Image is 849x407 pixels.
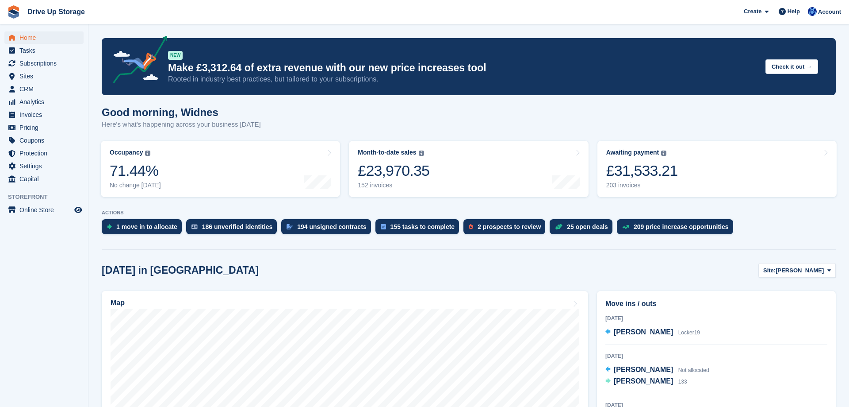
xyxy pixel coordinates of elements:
[110,149,143,156] div: Occupancy
[390,223,455,230] div: 155 tasks to complete
[19,121,73,134] span: Pricing
[776,266,824,275] span: [PERSON_NAME]
[606,162,678,180] div: £31,533.21
[19,204,73,216] span: Online Store
[605,298,827,309] h2: Move ins / outs
[19,147,73,159] span: Protection
[19,70,73,82] span: Sites
[297,223,366,230] div: 194 unsigned contracts
[605,314,827,322] div: [DATE]
[606,182,678,189] div: 203 invoices
[111,299,125,307] h2: Map
[614,377,673,385] span: [PERSON_NAME]
[349,141,588,197] a: Month-to-date sales £23,970.35 152 invoices
[4,31,84,44] a: menu
[8,193,88,202] span: Storefront
[19,160,73,172] span: Settings
[73,205,84,215] a: Preview store
[358,162,429,180] div: £23,970.35
[191,224,198,229] img: verify_identity-adf6edd0f0f0b5bbfe63781bf79b02c33cf7c696d77639b501bdc392416b5a36.svg
[4,44,84,57] a: menu
[597,141,837,197] a: Awaiting payment £31,533.21 203 invoices
[605,376,687,388] a: [PERSON_NAME] 133
[358,149,416,156] div: Month-to-date sales
[4,121,84,134] a: menu
[110,162,161,180] div: 71.44%
[19,134,73,147] span: Coupons
[102,106,261,118] h1: Good morning, Widnes
[19,57,73,70] span: Subscriptions
[375,219,464,239] a: 155 tasks to complete
[101,141,340,197] a: Occupancy 71.44% No change [DATE]
[4,147,84,159] a: menu
[419,151,424,156] img: icon-info-grey-7440780725fd019a000dd9b08b2336e03edf1995a4989e88bcd33f0948082b44.svg
[808,7,817,16] img: Widnes Team
[19,109,73,121] span: Invoices
[634,223,729,230] div: 209 price increase opportunities
[168,74,758,84] p: Rooted in industry best practices, but tailored to your subscriptions.
[550,219,617,239] a: 25 open deals
[287,224,293,229] img: contract_signature_icon-13c848040528278c33f63329250d36e43548de30e8caae1d1a13099fd9432cc5.svg
[106,36,168,86] img: price-adjustments-announcement-icon-8257ccfd72463d97f412b2fc003d46551f7dbcb40ab6d574587a9cd5c0d94...
[555,224,562,230] img: deal-1b604bf984904fb50ccaf53a9ad4b4a5d6e5aea283cecdc64d6e3604feb123c2.svg
[678,329,700,336] span: Locker19
[678,379,687,385] span: 133
[818,8,841,16] span: Account
[463,219,550,239] a: 2 prospects to review
[281,219,375,239] a: 194 unsigned contracts
[19,31,73,44] span: Home
[4,57,84,70] a: menu
[168,62,758,74] p: Make £3,312.64 of extra revenue with our new price increases tool
[763,266,776,275] span: Site:
[4,204,84,216] a: menu
[614,328,673,336] span: [PERSON_NAME]
[744,7,761,16] span: Create
[116,223,177,230] div: 1 move in to allocate
[19,96,73,108] span: Analytics
[567,223,608,230] div: 25 open deals
[4,160,84,172] a: menu
[19,83,73,95] span: CRM
[102,120,261,130] p: Here's what's happening across your business [DATE]
[4,70,84,82] a: menu
[605,352,827,360] div: [DATE]
[102,264,259,276] h2: [DATE] in [GEOGRAPHIC_DATA]
[19,173,73,185] span: Capital
[102,210,836,216] p: ACTIONS
[381,224,386,229] img: task-75834270c22a3079a89374b754ae025e5fb1db73e45f91037f5363f120a921f8.svg
[678,367,709,373] span: Not allocated
[168,51,183,60] div: NEW
[605,364,709,376] a: [PERSON_NAME] Not allocated
[358,182,429,189] div: 152 invoices
[469,224,473,229] img: prospect-51fa495bee0391a8d652442698ab0144808aea92771e9ea1ae160a38d050c398.svg
[19,44,73,57] span: Tasks
[24,4,88,19] a: Drive Up Storage
[4,173,84,185] a: menu
[107,224,112,229] img: move_ins_to_allocate_icon-fdf77a2bb77ea45bf5b3d319d69a93e2d87916cf1d5bf7949dd705db3b84f3ca.svg
[110,182,161,189] div: No change [DATE]
[605,327,700,338] a: [PERSON_NAME] Locker19
[614,366,673,373] span: [PERSON_NAME]
[765,59,818,74] button: Check it out →
[617,219,738,239] a: 209 price increase opportunities
[145,151,150,156] img: icon-info-grey-7440780725fd019a000dd9b08b2336e03edf1995a4989e88bcd33f0948082b44.svg
[622,225,629,229] img: price_increase_opportunities-93ffe204e8149a01c8c9dc8f82e8f89637d9d84a8eef4429ea346261dce0b2c0.svg
[606,149,659,156] div: Awaiting payment
[758,263,836,278] button: Site: [PERSON_NAME]
[788,7,800,16] span: Help
[4,96,84,108] a: menu
[186,219,282,239] a: 186 unverified identities
[7,5,20,19] img: stora-icon-8386f47178a22dfd0bd8f6a31ec36ba5ce8667c1dd55bd0f319d3a0aa187defe.svg
[4,83,84,95] a: menu
[4,109,84,121] a: menu
[478,223,541,230] div: 2 prospects to review
[102,219,186,239] a: 1 move in to allocate
[4,134,84,147] a: menu
[661,151,666,156] img: icon-info-grey-7440780725fd019a000dd9b08b2336e03edf1995a4989e88bcd33f0948082b44.svg
[202,223,273,230] div: 186 unverified identities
